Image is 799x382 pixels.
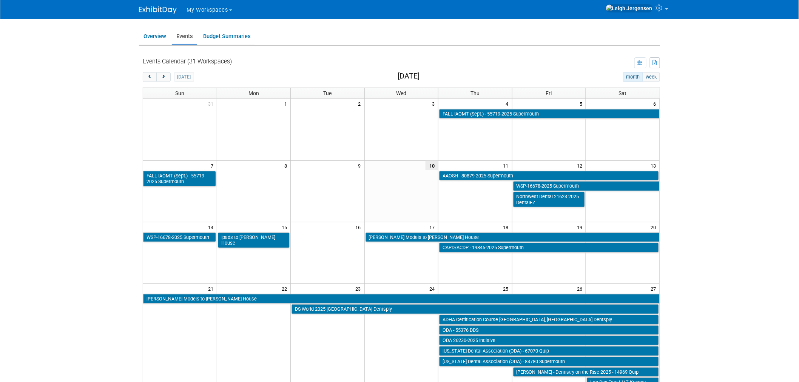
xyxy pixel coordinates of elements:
a: Events [172,29,197,44]
a: [PERSON_NAME] Models to [PERSON_NAME] House [143,294,660,304]
span: 10 [426,161,438,170]
span: 18 [503,222,512,232]
span: 6 [653,99,660,108]
span: 12 [576,161,586,170]
a: [PERSON_NAME] Models to [PERSON_NAME] House [366,233,660,242]
span: 26 [576,284,586,293]
button: [DATE] [174,72,194,82]
span: 7 [210,161,217,170]
div: Events Calendar (31 Workspaces) [143,57,232,66]
span: Sat [619,90,627,96]
span: 21 [207,284,217,293]
span: 2 [358,99,364,108]
a: DS World 2025 [GEOGRAPHIC_DATA] Dentsply [292,304,659,314]
span: 27 [650,284,660,293]
button: prev [143,72,157,82]
a: CAPD/ACDP - 19845-2025 Supermouth [439,243,659,253]
a: [US_STATE] Dental Association (ODA) - 83780 Supermouth [439,357,659,367]
a: ODA - 55376 DDS [439,325,659,335]
span: 20 [650,222,660,232]
a: [PERSON_NAME] - Dentistry on the Rise 2025 - 14969 Quip [513,367,659,377]
a: [US_STATE] Dental Association (ODA) - 67070 Quip [439,346,659,356]
span: 14 [207,222,217,232]
span: 19 [576,222,586,232]
span: Wed [396,90,406,96]
span: 13 [650,161,660,170]
a: WSP-16678-2025 Supermouth [143,233,216,242]
button: month [623,72,643,82]
a: Overview [139,29,170,44]
span: 25 [503,284,512,293]
span: Sun [175,90,184,96]
span: 16 [355,222,364,232]
span: 17 [429,222,438,232]
a: ADHA Certification Course [GEOGRAPHIC_DATA], [GEOGRAPHIC_DATA] Dentsply [439,315,659,325]
span: Thu [470,90,480,96]
a: WSP-16678-2025 Supermouth [513,181,660,191]
a: Budget Summaries [199,29,255,44]
span: My Workspaces [187,7,228,13]
i: Export to Spreadsheet (.csv) [653,60,658,65]
span: 23 [355,284,364,293]
span: Fri [546,90,552,96]
a: FALL IAOMT (Sept.) - 55719-2025 Supermouth [143,171,216,186]
span: 9 [358,161,364,170]
span: 4 [505,99,512,108]
h2: [DATE] [398,72,420,80]
span: 5 [579,99,586,108]
span: 1 [284,99,290,108]
span: 31 [207,99,217,108]
span: Tue [324,90,332,96]
span: 8 [284,161,290,170]
a: Northwest Dental 21623-2025 DentalEZ [513,192,585,207]
a: AAOSH - 80879-2025 Supermouth [439,171,659,181]
span: 15 [281,222,290,232]
button: week [643,72,660,82]
button: next [156,72,170,82]
span: 11 [503,161,512,170]
img: Leigh Jergensen [606,4,653,12]
a: Ipads to [PERSON_NAME] House [218,233,290,248]
a: FALL IAOMT (Sept.) - 55719-2025 Supermouth [439,109,660,119]
span: 22 [281,284,290,293]
span: Mon [248,90,259,96]
img: ExhibitDay [139,6,177,14]
a: ODA 26230-2025 Incisive [439,336,659,345]
span: 24 [429,284,438,293]
span: 3 [431,99,438,108]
